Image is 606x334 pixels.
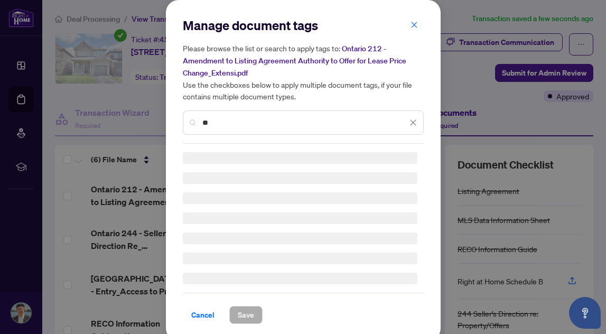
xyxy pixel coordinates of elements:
[569,297,601,329] button: Open asap
[229,306,263,324] button: Save
[183,44,406,78] span: Ontario 212 - Amendment to Listing Agreement Authority to Offer for Lease Price Change_Extensi.pdf
[183,306,223,324] button: Cancel
[411,21,418,29] span: close
[183,42,424,102] h5: Please browse the list or search to apply tags to: Use the checkboxes below to apply multiple doc...
[183,17,424,34] h2: Manage document tags
[191,307,215,323] span: Cancel
[409,119,417,126] span: close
